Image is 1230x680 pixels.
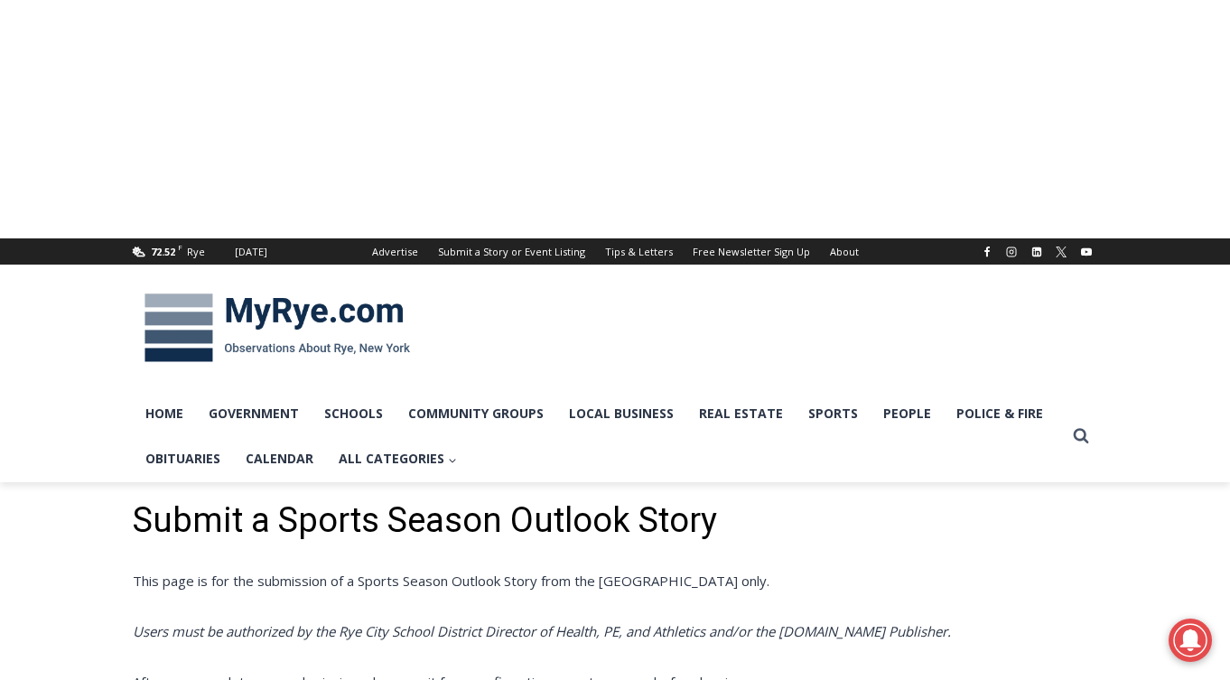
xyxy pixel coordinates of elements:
[556,391,686,436] a: Local Business
[133,500,1097,542] h1: Submit a Sports Season Outlook Story
[235,244,267,260] div: [DATE]
[178,242,182,252] span: F
[1001,241,1022,263] a: Instagram
[362,238,428,265] a: Advertise
[133,391,1065,482] nav: Primary Navigation
[796,391,871,436] a: Sports
[312,391,396,436] a: Schools
[133,436,233,481] a: Obituaries
[1076,241,1097,263] a: YouTube
[820,238,869,265] a: About
[944,391,1056,436] a: Police & Fire
[595,238,683,265] a: Tips & Letters
[686,391,796,436] a: Real Estate
[976,241,998,263] a: Facebook
[133,391,196,436] a: Home
[133,570,1097,592] p: This page is for the submission of a Sports Season Outlook Story from the [GEOGRAPHIC_DATA] only.
[362,238,869,265] nav: Secondary Navigation
[1065,420,1097,452] button: View Search Form
[151,245,175,258] span: 72.52
[187,244,205,260] div: Rye
[428,238,595,265] a: Submit a Story or Event Listing
[196,391,312,436] a: Government
[339,449,457,469] span: All Categories
[1050,241,1072,263] a: X
[133,622,951,640] i: Users must be authorized by the Rye City School District Director of Health, PE, and Athletics an...
[233,436,326,481] a: Calendar
[396,391,556,436] a: Community Groups
[133,281,422,375] img: MyRye.com
[1026,241,1048,263] a: Linkedin
[871,391,944,436] a: People
[326,436,470,481] a: All Categories
[683,238,820,265] a: Free Newsletter Sign Up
